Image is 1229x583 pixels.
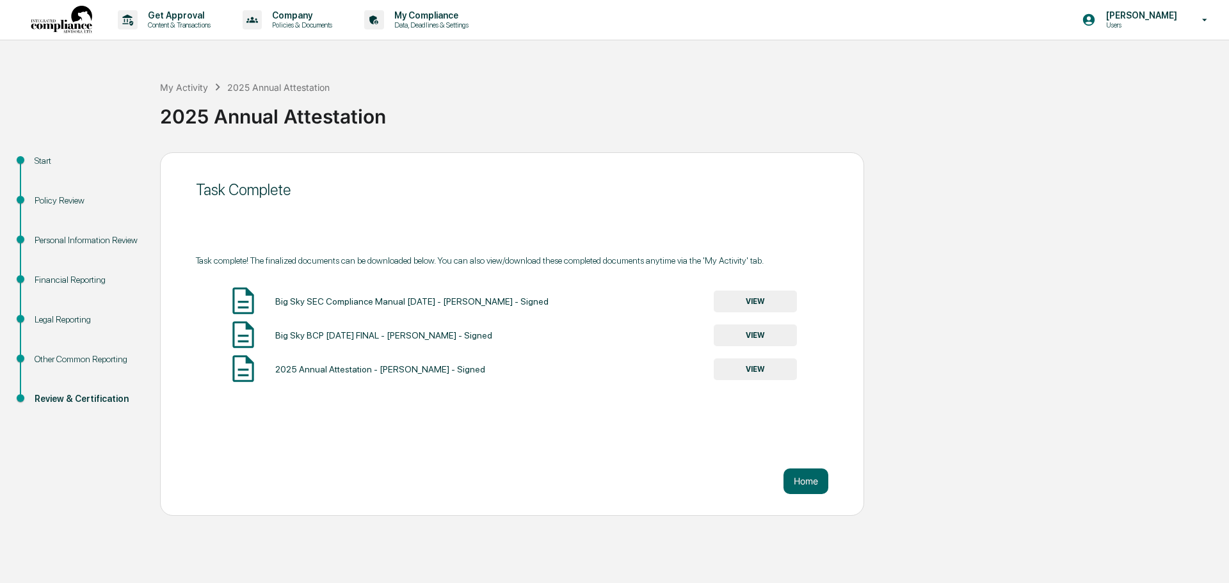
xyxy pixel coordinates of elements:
[275,364,485,374] div: 2025 Annual Attestation - [PERSON_NAME] - Signed
[714,358,797,380] button: VIEW
[35,392,140,406] div: Review & Certification
[138,20,217,29] p: Content & Transactions
[35,194,140,207] div: Policy Review
[227,82,330,93] div: 2025 Annual Attestation
[35,234,140,247] div: Personal Information Review
[227,285,259,317] img: Document Icon
[275,296,549,307] div: Big Sky SEC Compliance Manual [DATE] - [PERSON_NAME] - Signed
[384,10,475,20] p: My Compliance
[783,468,828,494] button: Home
[384,20,475,29] p: Data, Deadlines & Settings
[35,313,140,326] div: Legal Reporting
[160,82,208,93] div: My Activity
[262,10,339,20] p: Company
[227,319,259,351] img: Document Icon
[1096,10,1184,20] p: [PERSON_NAME]
[714,291,797,312] button: VIEW
[35,273,140,287] div: Financial Reporting
[196,255,828,266] div: Task complete! The finalized documents can be downloaded below. You can also view/download these ...
[262,20,339,29] p: Policies & Documents
[35,154,140,168] div: Start
[1096,20,1184,29] p: Users
[31,6,92,35] img: logo
[227,353,259,385] img: Document Icon
[160,95,1223,128] div: 2025 Annual Attestation
[275,330,492,340] div: Big Sky BCP [DATE] FINAL - [PERSON_NAME] - Signed
[196,180,828,199] div: Task Complete
[35,353,140,366] div: Other Common Reporting
[714,324,797,346] button: VIEW
[138,10,217,20] p: Get Approval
